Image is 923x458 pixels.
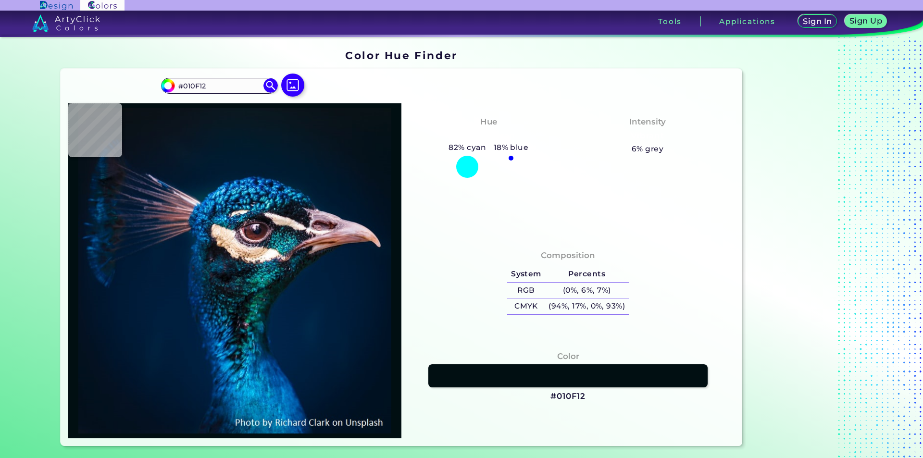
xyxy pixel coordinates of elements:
[281,74,304,97] img: icon picture
[545,298,629,314] h5: (94%, 17%, 0%, 93%)
[847,15,885,27] a: Sign Up
[480,115,497,129] h4: Hue
[175,79,264,92] input: type color..
[851,17,881,25] h5: Sign Up
[629,115,666,129] h4: Intensity
[746,46,866,450] iframe: Advertisement
[627,130,669,142] h3: Vibrant
[73,108,397,433] img: img_pavlin.jpg
[445,141,490,154] h5: 82% cyan
[545,283,629,298] h5: (0%, 6%, 7%)
[804,18,831,25] h5: Sign In
[457,130,520,142] h3: Bluish Cyan
[632,143,663,155] h5: 6% grey
[719,18,775,25] h3: Applications
[40,1,72,10] img: ArtyClick Design logo
[550,391,586,402] h3: #010F12
[658,18,682,25] h3: Tools
[545,266,629,282] h5: Percents
[541,248,595,262] h4: Composition
[490,141,532,154] h5: 18% blue
[799,15,835,27] a: Sign In
[507,283,545,298] h5: RGB
[263,78,278,93] img: icon search
[345,48,457,62] h1: Color Hue Finder
[32,14,100,32] img: logo_artyclick_colors_white.svg
[507,266,545,282] h5: System
[557,349,579,363] h4: Color
[507,298,545,314] h5: CMYK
